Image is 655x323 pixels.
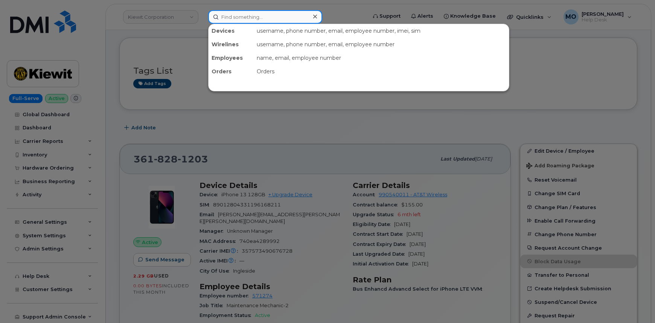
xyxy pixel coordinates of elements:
[254,65,509,78] div: Orders
[254,51,509,65] div: name, email, employee number
[254,38,509,51] div: username, phone number, email, employee number
[209,38,254,51] div: Wirelines
[254,24,509,38] div: username, phone number, email, employee number, imei, sim
[622,290,649,317] iframe: Messenger Launcher
[208,10,322,24] input: Find something...
[209,65,254,78] div: Orders
[209,51,254,65] div: Employees
[209,24,254,38] div: Devices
